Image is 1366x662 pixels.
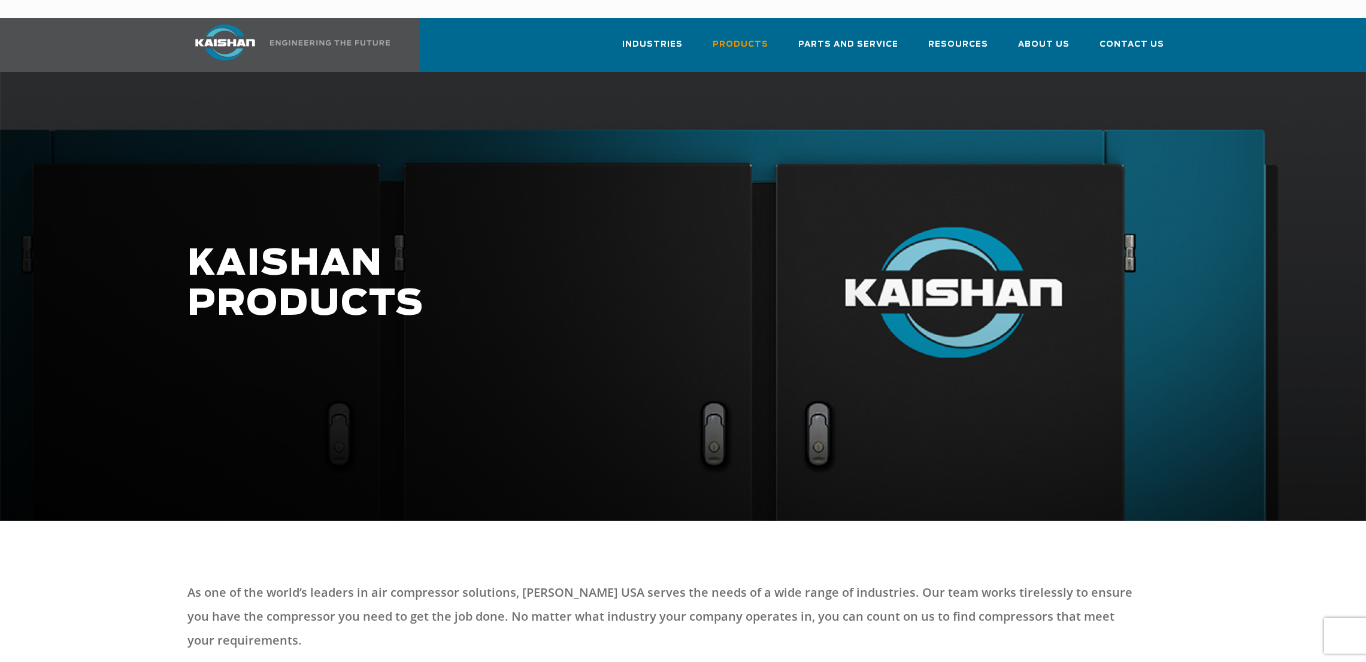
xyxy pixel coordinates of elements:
a: Industries [622,29,683,69]
img: Engineering the future [270,40,390,45]
a: Products [713,29,768,69]
a: Resources [928,29,988,69]
a: About Us [1018,29,1070,69]
span: Resources [928,38,988,51]
h1: KAISHAN PRODUCTS [187,244,1011,324]
a: Parts and Service [798,29,898,69]
span: Contact Us [1100,38,1164,51]
span: About Us [1018,38,1070,51]
span: Parts and Service [798,38,898,51]
span: Industries [622,38,683,51]
p: As one of the world’s leaders in air compressor solutions, [PERSON_NAME] USA serves the needs of ... [187,581,1138,652]
span: Products [713,38,768,51]
a: Contact Us [1100,29,1164,69]
img: kaishan logo [180,25,270,60]
a: Kaishan USA [180,18,392,72]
